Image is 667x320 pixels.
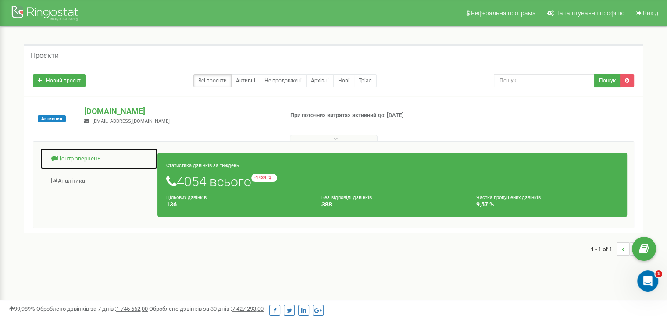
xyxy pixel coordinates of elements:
input: Пошук [494,74,595,87]
span: Реферальна програма [471,10,536,17]
small: -1434 [251,174,277,182]
p: [DOMAIN_NAME] [84,106,276,117]
iframe: Intercom live chat [637,270,658,292]
span: 99,989% [9,306,35,312]
button: Пошук [594,74,621,87]
nav: ... [591,234,643,264]
a: Архівні [306,74,334,87]
span: Оброблено дзвінків за 30 днів : [149,306,264,312]
a: Нові [333,74,354,87]
h1: 4054 всього [166,174,618,189]
u: 1 745 662,00 [116,306,148,312]
span: 1 [655,270,662,277]
small: Статистика дзвінків за тиждень [166,163,239,168]
span: 1 - 1 of 1 [591,242,617,256]
h4: 136 [166,201,308,208]
a: Всі проєкти [193,74,232,87]
span: Вихід [643,10,658,17]
small: Цільових дзвінків [166,195,207,200]
span: Налаштування профілю [555,10,624,17]
a: Аналiтика [40,171,158,192]
span: Активний [38,115,66,122]
a: Тріал [354,74,377,87]
h4: 9,57 % [476,201,618,208]
span: Оброблено дзвінків за 7 днів : [36,306,148,312]
small: Без відповіді дзвінків [321,195,372,200]
small: Частка пропущених дзвінків [476,195,541,200]
a: Новий проєкт [33,74,86,87]
a: Центр звернень [40,148,158,170]
p: При поточних витратах активний до: [DATE] [290,111,431,120]
u: 7 427 293,00 [232,306,264,312]
h5: Проєкти [31,52,59,60]
a: Не продовжені [260,74,307,87]
a: Активні [231,74,260,87]
h4: 388 [321,201,464,208]
span: [EMAIL_ADDRESS][DOMAIN_NAME] [93,118,170,124]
